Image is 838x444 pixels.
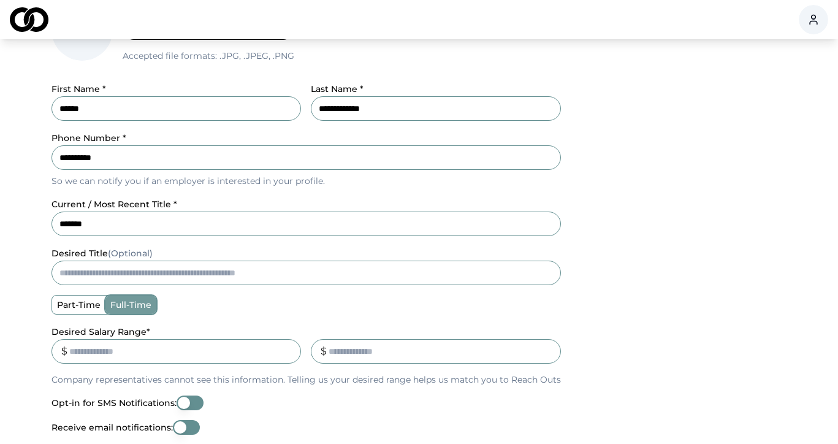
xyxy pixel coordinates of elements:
[51,423,173,432] label: Receive email notifications:
[105,296,156,314] label: full-time
[51,83,106,94] label: First Name *
[51,326,150,337] label: Desired Salary Range *
[108,248,153,259] span: (Optional)
[321,344,327,359] div: $
[123,50,294,62] p: Accepted file formats:
[311,326,315,337] label: _
[51,373,561,386] p: Company representatives cannot see this information. Telling us your desired range helps us match...
[10,7,48,32] img: logo
[217,50,294,61] span: .jpg, .jpeg, .png
[51,399,177,407] label: Opt-in for SMS Notifications:
[51,199,177,210] label: current / most recent title *
[52,296,105,314] label: part-time
[51,175,561,187] p: So we can notify you if an employer is interested in your profile.
[311,83,364,94] label: Last Name *
[51,132,126,144] label: Phone Number *
[61,344,67,359] div: $
[51,248,153,259] label: desired title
